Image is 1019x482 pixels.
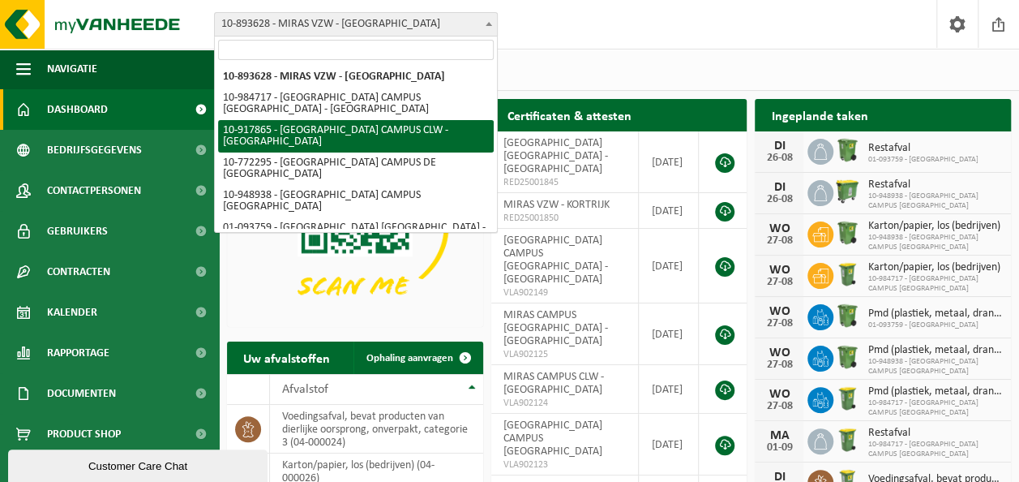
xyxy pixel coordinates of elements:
[47,373,116,414] span: Documenten
[867,427,1003,440] span: Restafval
[763,140,795,153] div: DI
[867,308,1003,321] span: Pmd (plastiek, metaal, drankkartons) (bedrijven)
[47,292,97,333] span: Kalender
[47,252,110,292] span: Contracten
[218,153,494,185] li: 10-772295 - [GEOGRAPHIC_DATA] CAMPUS DE [GEOGRAPHIC_DATA]
[763,429,795,442] div: MA
[503,348,627,361] span: VLA902125
[763,401,795,412] div: 27-08
[47,89,108,130] span: Dashboard
[270,405,483,454] td: voedingsafval, bevat producten van dierlijke oorsprong, onverpakt, categorie 3 (04-000024)
[867,220,1003,233] span: Karton/papier, los (bedrijven)
[763,318,795,329] div: 27-08
[8,446,271,482] iframe: chat widget
[366,353,453,364] span: Ophaling aanvragen
[503,176,627,189] span: RED25001845
[282,383,328,396] span: Afvalstof
[218,185,494,217] li: 10-948938 - [GEOGRAPHIC_DATA] CAMPUS [GEOGRAPHIC_DATA]
[47,414,121,454] span: Product Shop
[867,357,1003,377] span: 10-948938 - [GEOGRAPHIC_DATA] CAMPUS [GEOGRAPHIC_DATA]
[503,137,608,175] span: [GEOGRAPHIC_DATA] [GEOGRAPHIC_DATA] - [GEOGRAPHIC_DATA]
[867,344,1003,357] span: Pmd (plastiek, metaal, drankkartons) (bedrijven)
[218,88,494,120] li: 10-984717 - [GEOGRAPHIC_DATA] CAMPUS [GEOGRAPHIC_DATA] - [GEOGRAPHIC_DATA]
[867,261,1003,274] span: Karton/papier, los (bedrijven)
[214,12,498,37] span: 10-893628 - MIRAS VZW - KORTRIJK
[867,274,1003,294] span: 10-984717 - [GEOGRAPHIC_DATA] CAMPUS [GEOGRAPHIC_DATA]
[867,321,1003,330] span: 01-093759 - [GEOGRAPHIC_DATA]
[867,142,978,155] span: Restafval
[763,181,795,194] div: DI
[867,398,1003,418] span: 10-984717 - [GEOGRAPHIC_DATA] CAMPUS [GEOGRAPHIC_DATA]
[639,365,699,414] td: [DATE]
[833,219,861,247] img: WB-0370-HPE-GN-51
[763,264,795,277] div: WO
[503,309,608,347] span: MIRAS CAMPUS [GEOGRAPHIC_DATA] - [GEOGRAPHIC_DATA]
[503,235,608,286] span: [GEOGRAPHIC_DATA] CAMPUS [GEOGRAPHIC_DATA] - [GEOGRAPHIC_DATA]
[218,120,494,153] li: 10-917865 - [GEOGRAPHIC_DATA] CAMPUS CLW - [GEOGRAPHIC_DATA]
[867,155,978,165] span: 01-093759 - [GEOGRAPHIC_DATA]
[47,49,97,89] span: Navigatie
[763,277,795,288] div: 27-08
[763,305,795,318] div: WO
[867,192,1003,211] span: 10-948938 - [GEOGRAPHIC_DATA] CAMPUS [GEOGRAPHIC_DATA]
[763,194,795,205] div: 26-08
[763,442,795,454] div: 01-09
[639,131,699,193] td: [DATE]
[503,397,627,410] span: VLA902124
[503,371,604,396] span: MIRAS CAMPUS CLW - [GEOGRAPHIC_DATA]
[833,302,861,329] img: WB-0370-HPE-GN-50
[763,346,795,359] div: WO
[639,414,699,476] td: [DATE]
[503,420,602,458] span: [GEOGRAPHIC_DATA] CAMPUS [GEOGRAPHIC_DATA]
[833,426,861,454] img: WB-0240-HPE-GN-50
[227,342,346,373] h2: Uw afvalstoffen
[867,440,1003,459] span: 10-984717 - [GEOGRAPHIC_DATA] CAMPUS [GEOGRAPHIC_DATA]
[47,170,141,211] span: Contactpersonen
[353,342,482,374] a: Ophaling aanvragen
[639,229,699,303] td: [DATE]
[763,359,795,371] div: 27-08
[833,385,861,412] img: WB-0240-HPE-GN-50
[867,233,1003,252] span: 10-948938 - [GEOGRAPHIC_DATA] CAMPUS [GEOGRAPHIC_DATA]
[503,199,610,211] span: MIRAS VZW - KORTRIJK
[833,136,861,164] img: WB-0370-HPE-GN-50
[503,458,627,471] span: VLA902123
[833,178,861,205] img: WB-0770-HPE-GN-51
[755,99,884,131] h2: Ingeplande taken
[215,13,497,36] span: 10-893628 - MIRAS VZW - KORTRIJK
[763,388,795,401] div: WO
[47,333,109,373] span: Rapportage
[639,193,699,229] td: [DATE]
[218,67,494,88] li: 10-893628 - MIRAS VZW - [GEOGRAPHIC_DATA]
[47,130,142,170] span: Bedrijfsgegevens
[503,286,627,299] span: VLA902149
[763,153,795,164] div: 26-08
[867,179,1003,192] span: Restafval
[763,222,795,235] div: WO
[833,343,861,371] img: WB-0370-HPE-GN-51
[218,217,494,250] li: 01-093759 - [GEOGRAPHIC_DATA] [GEOGRAPHIC_DATA] - [GEOGRAPHIC_DATA]
[867,385,1003,398] span: Pmd (plastiek, metaal, drankkartons) (bedrijven)
[639,303,699,365] td: [DATE]
[833,260,861,288] img: WB-0240-HPE-GN-50
[47,211,108,252] span: Gebruikers
[763,235,795,247] div: 27-08
[491,99,648,131] h2: Certificaten & attesten
[503,212,627,225] span: RED25001850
